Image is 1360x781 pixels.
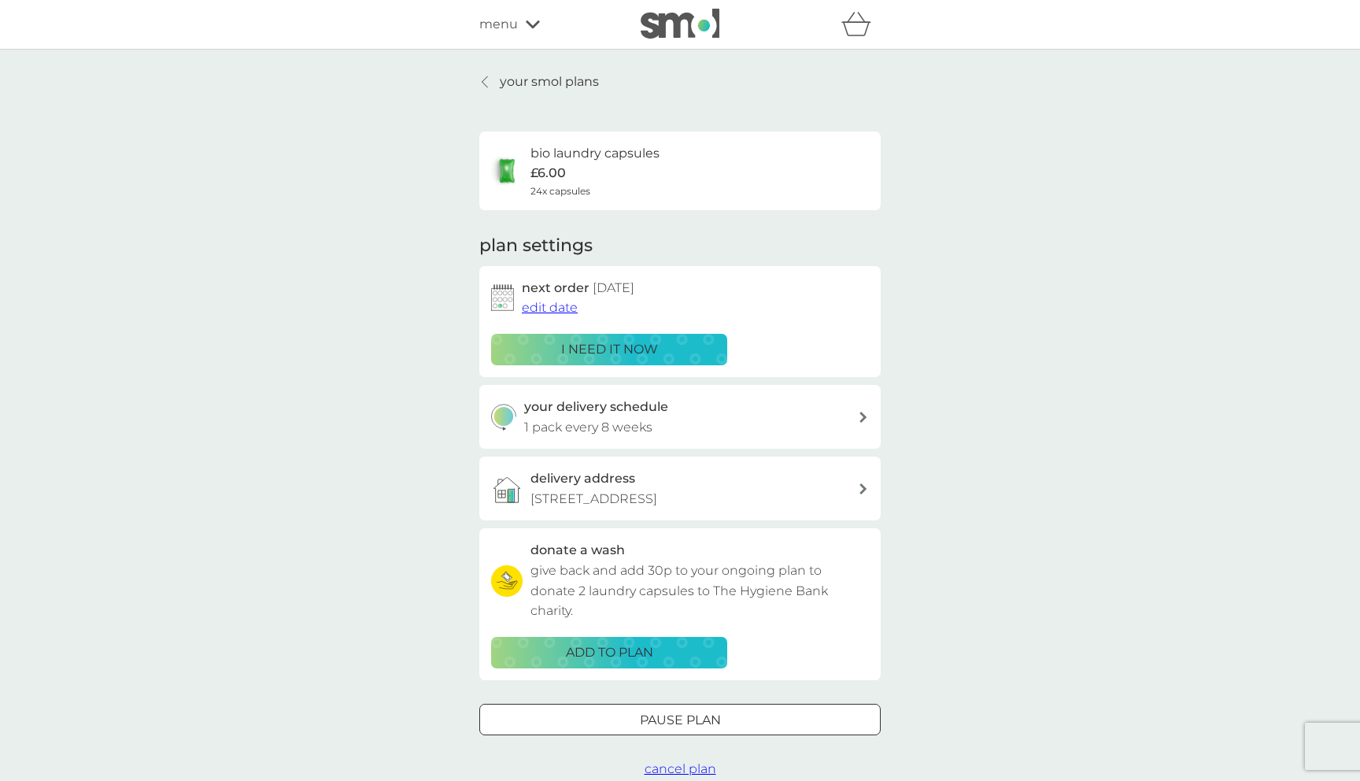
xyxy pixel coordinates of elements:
p: 1 pack every 8 weeks [524,417,652,438]
h3: delivery address [530,468,635,489]
a: your smol plans [479,72,599,92]
h3: donate a wash [530,540,625,561]
p: ADD TO PLAN [566,642,653,663]
span: edit date [522,300,578,315]
span: menu [479,14,518,35]
p: i need it now [561,339,658,360]
span: cancel plan [645,761,716,776]
button: cancel plan [645,759,716,779]
span: 24x capsules [530,183,590,198]
button: Pause plan [479,704,881,735]
p: £6.00 [530,163,566,183]
h3: your delivery schedule [524,397,668,417]
div: basket [841,9,881,40]
h2: plan settings [479,234,593,258]
a: delivery address[STREET_ADDRESS] [479,457,881,520]
button: i need it now [491,334,727,365]
h6: bio laundry capsules [530,143,660,164]
p: give back and add 30p to your ongoing plan to donate 2 laundry capsules to The Hygiene Bank charity. [530,561,869,621]
button: ADD TO PLAN [491,637,727,668]
p: [STREET_ADDRESS] [530,489,657,509]
img: smol [641,9,719,39]
button: your delivery schedule1 pack every 8 weeks [479,385,881,449]
img: bio laundry capsules [491,155,523,187]
span: [DATE] [593,280,634,295]
p: your smol plans [500,72,599,92]
p: Pause plan [640,710,721,731]
button: edit date [522,298,578,318]
h2: next order [522,278,634,298]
